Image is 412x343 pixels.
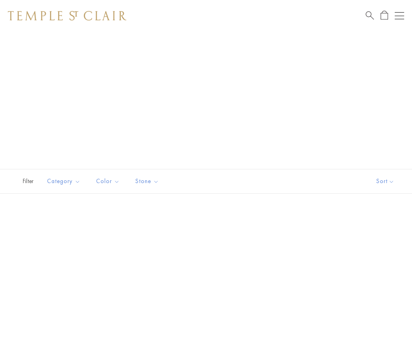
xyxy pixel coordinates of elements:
button: Category [41,172,86,190]
button: Show sort by [359,169,412,193]
button: Color [90,172,126,190]
a: Open Shopping Bag [381,11,388,20]
span: Stone [131,176,165,186]
button: Open navigation [395,11,404,20]
a: Search [366,11,374,20]
img: Temple St. Clair [8,11,126,20]
span: Color [92,176,126,186]
span: Category [43,176,86,186]
button: Stone [129,172,165,190]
